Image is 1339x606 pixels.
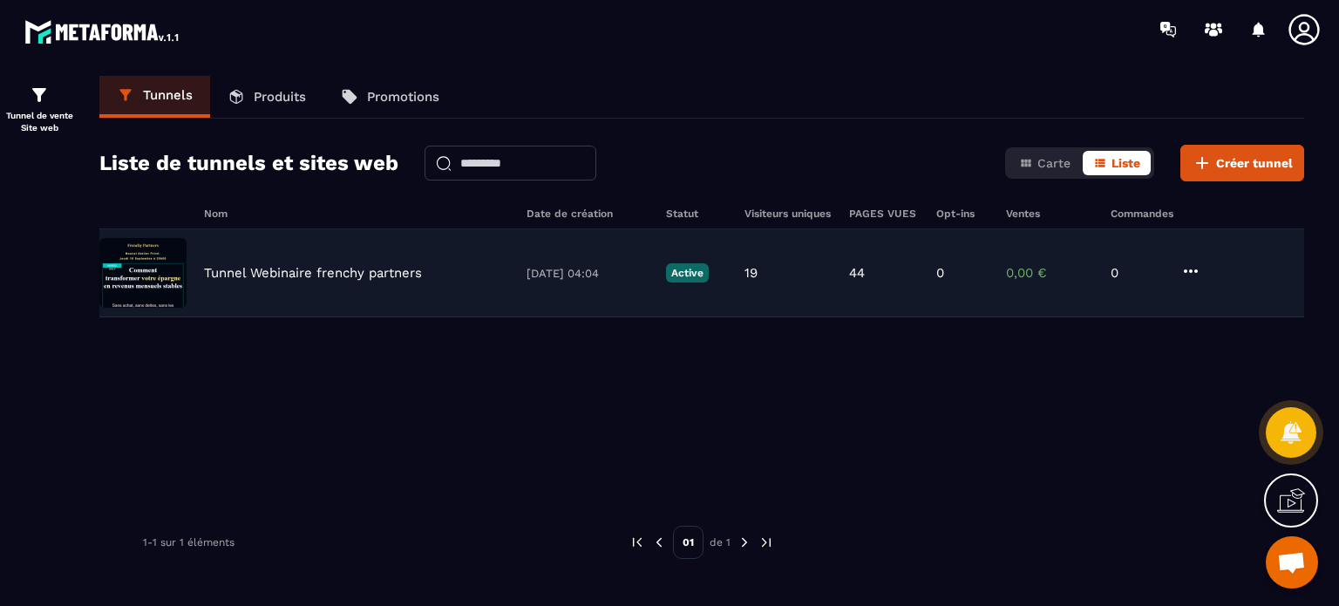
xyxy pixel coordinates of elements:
h6: Nom [204,208,509,220]
a: Tunnels [99,76,210,118]
p: Promotions [367,89,439,105]
p: 0 [1111,265,1163,281]
a: Promotions [323,76,457,118]
span: Liste [1111,156,1140,170]
h6: Date de création [527,208,649,220]
p: 1-1 sur 1 éléments [143,536,234,548]
h6: Opt-ins [936,208,989,220]
h6: Ventes [1006,208,1093,220]
a: Ouvrir le chat [1266,536,1318,589]
img: next [758,535,774,550]
p: Tunnel Webinaire frenchy partners [204,265,422,281]
img: image [99,238,187,308]
p: Tunnels [143,87,193,103]
a: Produits [210,76,323,118]
p: 0 [936,265,944,281]
p: 44 [849,265,865,281]
img: formation [29,85,50,106]
a: formationformationTunnel de vente Site web [4,71,74,147]
p: Active [666,263,709,283]
p: de 1 [710,535,731,549]
h6: Commandes [1111,208,1173,220]
h6: PAGES VUES [849,208,919,220]
img: next [737,535,752,550]
p: 01 [673,526,703,559]
p: Produits [254,89,306,105]
h2: Liste de tunnels et sites web [99,146,398,180]
button: Liste [1083,151,1151,175]
span: Créer tunnel [1216,154,1293,172]
p: 0,00 € [1006,265,1093,281]
img: prev [651,535,667,550]
p: Tunnel de vente Site web [4,110,74,134]
button: Carte [1009,151,1081,175]
h6: Statut [666,208,727,220]
span: Carte [1037,156,1071,170]
p: 19 [744,265,758,281]
h6: Visiteurs uniques [744,208,832,220]
img: prev [629,535,645,550]
button: Créer tunnel [1180,145,1304,181]
p: [DATE] 04:04 [527,267,649,280]
img: logo [24,16,181,47]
